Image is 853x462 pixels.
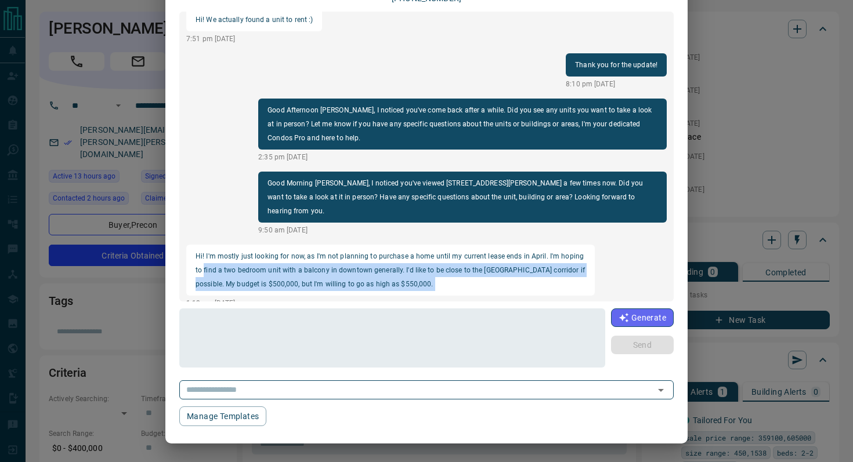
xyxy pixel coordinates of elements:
[575,58,657,72] p: Thank you for the update!
[268,176,657,218] p: Good Morning [PERSON_NAME], I noticed you've viewed [STREET_ADDRESS][PERSON_NAME] a few times now...
[268,103,657,145] p: Good Afternoon [PERSON_NAME], I noticed you've come back after a while. Did you see any units you...
[186,298,595,308] p: 1:13 pm [DATE]
[196,13,313,27] p: Hi! We actually found a unit to rent :)
[258,225,667,235] p: 9:50 am [DATE]
[653,382,669,398] button: Open
[566,79,667,89] p: 8:10 pm [DATE]
[611,308,674,327] button: Generate
[196,249,585,291] p: Hi! I'm mostly just looking for now, as I'm not planning to purchase a home until my current leas...
[179,406,266,426] button: Manage Templates
[258,152,667,162] p: 2:35 pm [DATE]
[186,34,322,44] p: 7:51 pm [DATE]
